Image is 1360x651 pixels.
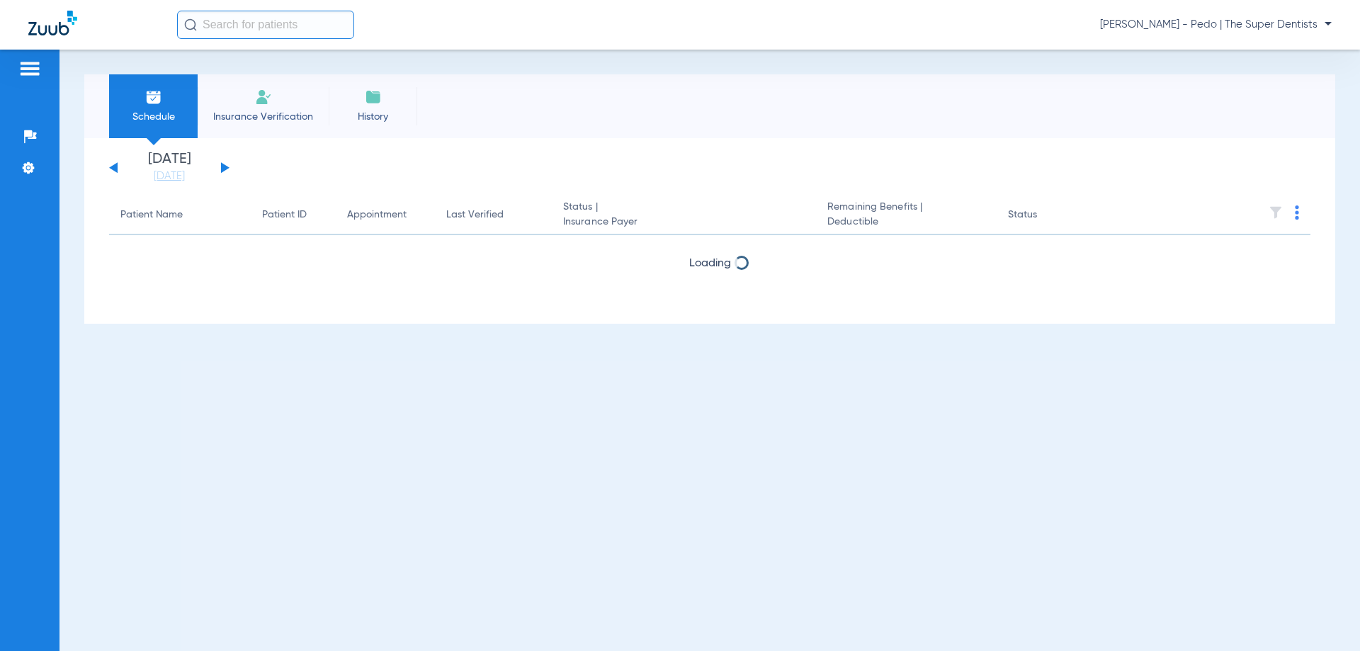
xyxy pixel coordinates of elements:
[127,169,212,183] a: [DATE]
[18,60,41,77] img: hamburger-icon
[1269,205,1283,220] img: filter.svg
[816,196,996,235] th: Remaining Benefits |
[1295,205,1299,220] img: group-dot-blue.svg
[339,110,407,124] span: History
[177,11,354,39] input: Search for patients
[446,208,504,222] div: Last Verified
[127,152,212,183] li: [DATE]
[997,196,1092,235] th: Status
[262,208,324,222] div: Patient ID
[120,110,187,124] span: Schedule
[145,89,162,106] img: Schedule
[347,208,424,222] div: Appointment
[184,18,197,31] img: Search Icon
[255,89,272,106] img: Manual Insurance Verification
[120,208,239,222] div: Patient Name
[365,89,382,106] img: History
[1100,18,1332,32] span: [PERSON_NAME] - Pedo | The Super Dentists
[120,208,183,222] div: Patient Name
[563,215,805,230] span: Insurance Payer
[347,208,407,222] div: Appointment
[552,196,816,235] th: Status |
[827,215,985,230] span: Deductible
[446,208,540,222] div: Last Verified
[689,258,731,269] span: Loading
[28,11,77,35] img: Zuub Logo
[208,110,318,124] span: Insurance Verification
[262,208,307,222] div: Patient ID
